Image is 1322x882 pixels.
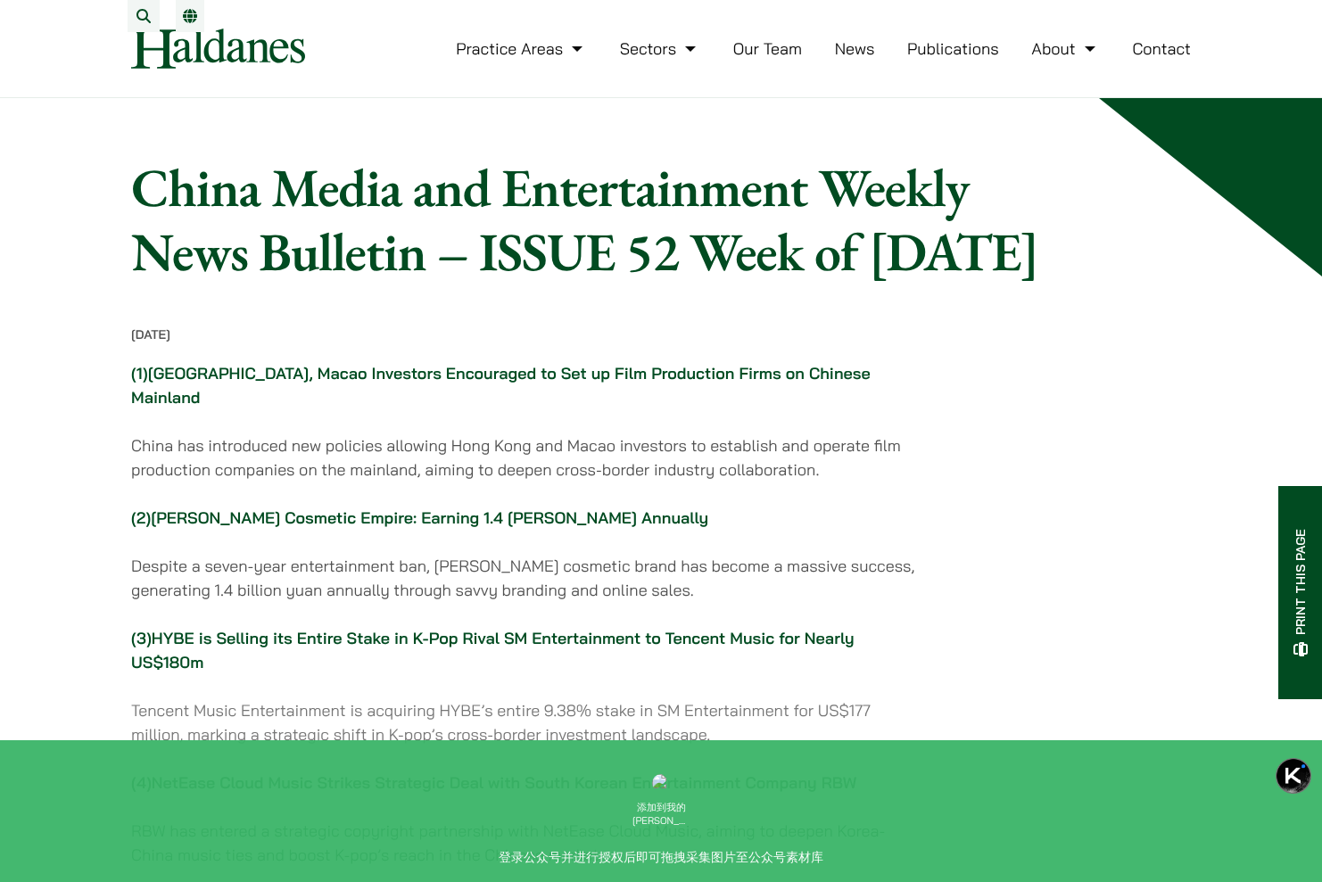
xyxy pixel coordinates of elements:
[131,326,170,342] time: [DATE]
[620,38,700,59] a: Sectors
[183,9,197,23] a: Switch to EN
[1031,38,1099,59] a: About
[131,363,871,408] strong: (1)
[131,698,926,746] p: Tencent Music Entertainment is acquiring HYBE’s entire 9.38% stake in SM Entertainment for US$177...
[151,507,708,528] a: [PERSON_NAME] Cosmetic Empire: Earning 1.4 [PERSON_NAME] Annually
[131,155,1057,284] h1: China Media and Entertainment Weekly News Bulletin – ISSUE 52 Week of [DATE]
[131,433,926,482] p: China has introduced new policies allowing Hong Kong and Macao investors to establish and operate...
[131,554,926,602] p: Despite a seven-year entertainment ban, [PERSON_NAME] cosmetic brand has become a massive success...
[131,628,855,672] strong: (3)
[1132,38,1191,59] a: Contact
[456,38,587,59] a: Practice Areas
[131,29,305,69] img: Logo of Haldanes
[131,363,871,408] a: [GEOGRAPHIC_DATA], Macao Investors Encouraged to Set up Film Production Firms on Chinese Mainland
[907,38,999,59] a: Publications
[733,38,802,59] a: Our Team
[131,507,151,528] strong: (2)
[131,628,855,672] a: HYBE is Selling its Entire Stake in K-Pop Rival SM Entertainment to Tencent Music for Nearly US$180m
[835,38,875,59] a: News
